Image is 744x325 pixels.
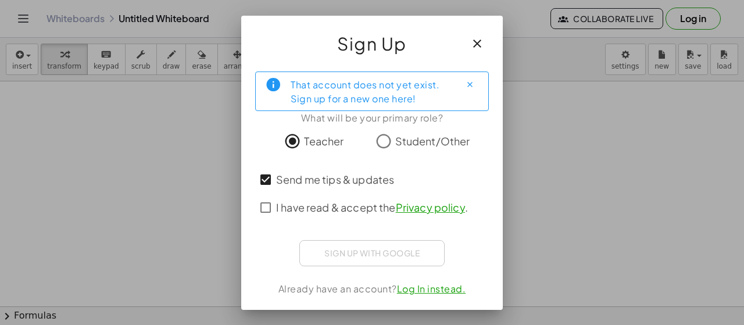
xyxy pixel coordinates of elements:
[276,199,468,215] span: I have read & accept the .
[276,172,394,187] span: Send me tips & updates
[396,201,465,214] a: Privacy policy
[304,133,344,149] span: Teacher
[255,282,489,296] div: Already have an account?
[460,76,479,94] button: Close
[255,111,489,125] div: What will be your primary role?
[291,77,451,106] div: That account does not yet exist. Sign up for a new one here!
[337,30,407,58] span: Sign Up
[397,283,466,295] a: Log In instead.
[395,133,470,149] span: Student/Other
